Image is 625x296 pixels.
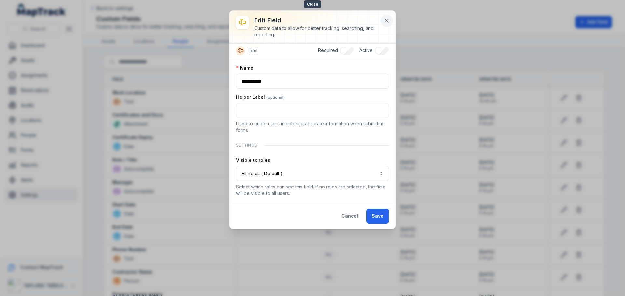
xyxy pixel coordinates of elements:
[236,157,270,163] label: Visible to roles
[236,184,389,197] p: Select which roles can see this field. If no roles are selected, the field will be visible to all...
[318,47,338,53] span: Required
[248,47,257,54] span: Text
[236,166,389,181] button: All Roles ( Default )
[236,121,389,134] p: Used to guide users in entering accurate information when submitting forms
[254,25,379,38] div: Custom data to allow for better tracking, searching, and reporting.
[254,16,379,25] h3: Edit field
[359,47,373,53] span: Active
[366,209,389,224] button: Save
[236,74,389,89] input: :rrl:-form-item-label
[304,0,321,8] span: Close
[236,103,389,118] input: :rrm:-form-item-label
[236,94,285,100] label: Helper Label
[236,139,389,152] div: Settings
[236,65,253,71] label: Name
[336,209,364,224] button: Cancel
